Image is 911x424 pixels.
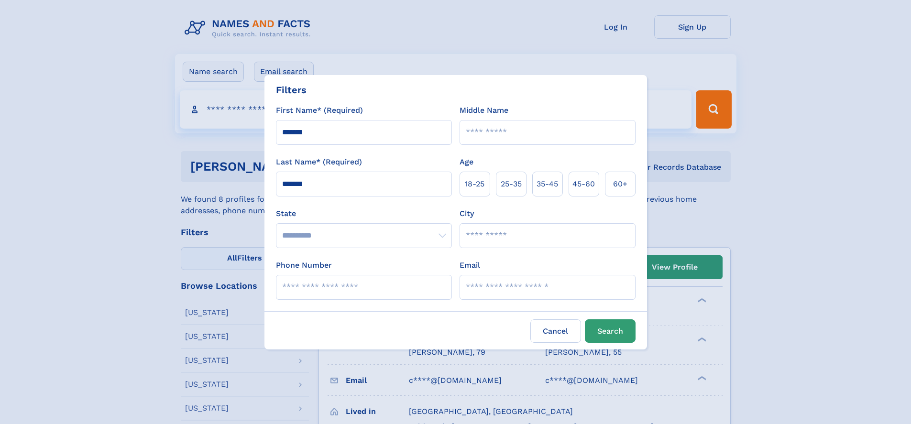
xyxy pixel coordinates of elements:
[276,208,452,219] label: State
[501,178,522,190] span: 25‑35
[276,105,363,116] label: First Name* (Required)
[537,178,558,190] span: 35‑45
[530,319,581,343] label: Cancel
[460,156,473,168] label: Age
[276,83,307,97] div: Filters
[276,260,332,271] label: Phone Number
[613,178,627,190] span: 60+
[572,178,595,190] span: 45‑60
[585,319,636,343] button: Search
[460,105,508,116] label: Middle Name
[276,156,362,168] label: Last Name* (Required)
[465,178,484,190] span: 18‑25
[460,260,480,271] label: Email
[460,208,474,219] label: City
